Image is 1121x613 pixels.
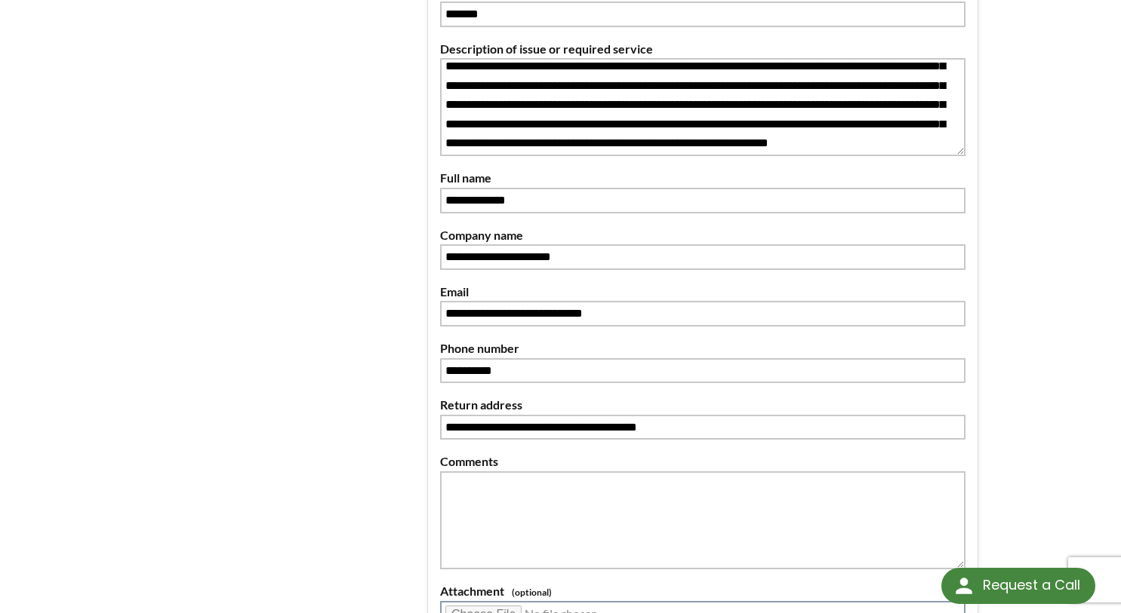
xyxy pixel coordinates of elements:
[983,568,1080,602] div: Request a Call
[440,581,965,601] label: Attachment
[440,168,965,188] label: Full name
[440,39,965,59] label: Description of issue or required service
[440,282,965,302] label: Email
[440,452,965,471] label: Comments
[941,568,1095,604] div: Request a Call
[440,339,965,358] label: Phone number
[440,395,965,415] label: Return address
[440,225,965,245] label: Company name
[952,574,976,598] img: round button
